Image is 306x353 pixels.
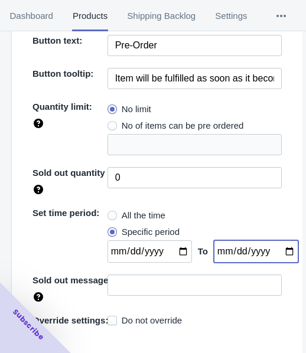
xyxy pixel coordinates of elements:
span: No of items can be pre ordered [122,120,244,132]
span: Sold out message: [32,275,111,285]
span: Subscribe [11,307,46,342]
span: Sold out quantity [32,168,105,178]
button: More tabs [257,1,305,31]
span: Do not override [122,315,183,326]
span: To [198,246,208,256]
span: Quantity limit: [32,102,92,112]
span: Products [72,1,108,31]
span: Specific period [122,226,180,238]
span: Shipping Backlog [127,1,196,31]
span: No limit [122,103,151,115]
span: Button tooltip: [32,68,93,79]
span: Set time period: [32,208,99,218]
span: All the time [122,210,165,221]
span: Button text: [32,35,82,45]
span: Settings [215,1,248,31]
span: Dashboard [9,1,53,31]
